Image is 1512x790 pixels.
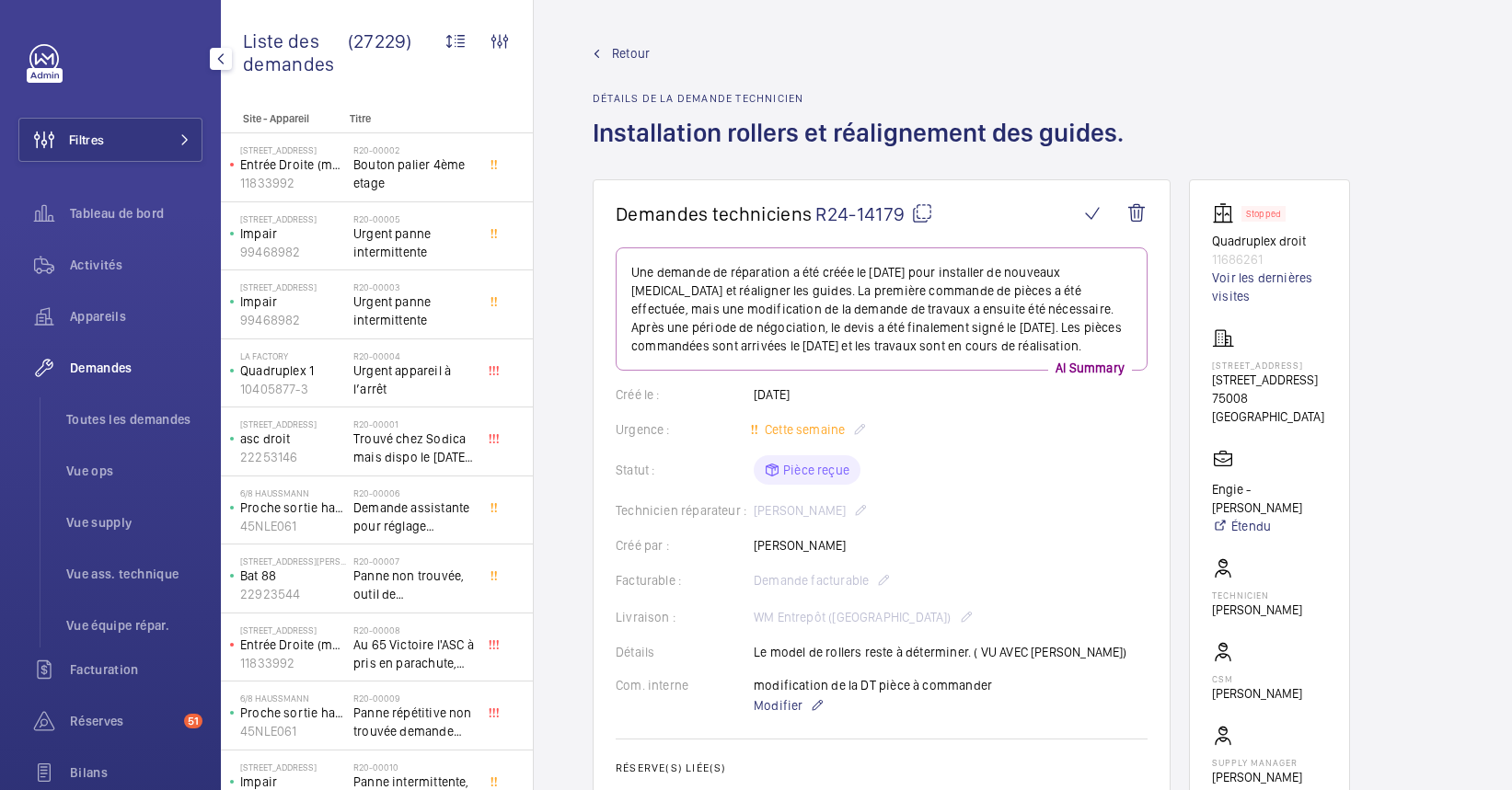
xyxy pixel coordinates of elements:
span: Panne non trouvée, outil de déverouillouge impératif pour le diagnostic [353,567,475,603]
p: [STREET_ADDRESS] [240,144,346,155]
span: Modifier [754,696,802,715]
p: 45NLE061 [240,722,346,740]
span: Tableau de bord [70,204,202,223]
p: 10405877-3 [240,380,346,398]
span: Urgent appareil à l’arrêt [353,361,475,398]
button: Filtres [18,118,202,162]
p: Proche sortie hall Pelletier [240,704,346,722]
p: AI Summary [1048,359,1132,377]
img: elevator.svg [1212,202,1241,224]
span: Vue ops [66,462,202,480]
p: Site - Appareil [221,112,342,125]
p: 6/8 Haussmann [240,693,346,704]
p: [STREET_ADDRESS] [240,213,346,224]
span: Demande assistante pour réglage d'opérateurs porte cabine double accès [353,498,475,535]
p: 22253146 [240,448,346,466]
span: Demandes techniciens [616,202,812,225]
p: [STREET_ADDRESS][PERSON_NAME] [240,555,346,567]
p: [PERSON_NAME] [1212,684,1302,703]
span: Appareils [70,307,202,326]
h2: Réserve(s) liée(s) [616,761,1148,774]
p: Proche sortie hall Pelletier [240,498,346,517]
p: 99468982 [240,311,346,329]
span: Filtres [69,131,104,149]
p: 75008 [GEOGRAPHIC_DATA] [1212,389,1327,426]
a: Étendu [1212,517,1327,535]
h2: R20-00003 [353,281,475,292]
p: asc droit [240,429,346,448]
p: La Factory [240,350,346,361]
p: Quadruplex 1 [240,361,346,380]
span: Vue équipe répar. [66,616,202,635]
p: [STREET_ADDRESS] [240,624,346,635]
span: Panne répétitive non trouvée demande assistance expert technique [353,704,475,740]
p: Entrée Droite (monte-charge) [240,155,346,174]
span: Toutes les demandes [66,410,202,429]
span: Au 65 Victoire l'ASC à pris en parachute, toutes les sécu coupé, il est au 3 ème, asc sans machin... [353,635,475,672]
p: Technicien [1212,590,1302,601]
h2: R20-00008 [353,624,475,635]
h2: R20-00001 [353,418,475,429]
p: [STREET_ADDRESS] [1212,360,1327,371]
h2: R20-00004 [353,350,475,361]
h2: R20-00006 [353,487,475,498]
p: 11833992 [240,654,346,672]
h1: Installation rollers et réalignement des guides. [593,116,1135,179]
h2: Détails de la demande technicien [593,92,1135,105]
span: Bouton palier 4ème etage [353,155,475,192]
h2: R20-00002 [353,144,475,155]
p: Engie - [PERSON_NAME] [1212,480,1327,517]
p: CSM [1212,673,1302,684]
p: [STREET_ADDRESS] [240,281,346,292]
span: Facturation [70,660,202,679]
p: Une demande de réparation a été créée le [DATE] pour installer de nouveaux [MEDICAL_DATA] et réal... [631,263,1132,355]
p: Impair [240,292,346,311]
h2: R20-00010 [353,761,475,773]
h2: R20-00005 [353,213,475,224]
p: [PERSON_NAME] [1212,601,1302,619]
span: Urgent panne intermittente [353,292,475,329]
span: Réserves [70,712,177,730]
span: Liste des demandes [243,29,348,75]
p: 11686261 [1212,250,1327,269]
span: Trouvé chez Sodica mais dispo le [DATE] [URL][DOMAIN_NAME] [353,429,475,466]
p: 6/8 Haussmann [240,487,346,498]
span: Activités [70,256,202,274]
p: [STREET_ADDRESS] [1212,371,1327,389]
a: Voir les dernières visites [1212,269,1327,305]
span: Bilans [70,763,202,782]
p: Quadruplex droit [1212,232,1327,250]
p: [STREET_ADDRESS] [240,418,346,429]
span: R24-14179 [815,202,933,225]
span: Demandes [70,359,202,377]
p: Titre [350,112,471,125]
p: 45NLE061 [240,517,346,535]
span: Vue ass. technique [66,565,202,583]
p: Stopped [1246,211,1281,217]
p: Impair [240,224,346,243]
h2: R20-00007 [353,555,475,567]
p: [STREET_ADDRESS] [240,761,346,773]
p: 22923544 [240,585,346,603]
p: Entrée Droite (monte-charge) [240,635,346,654]
p: 11833992 [240,174,346,192]
span: Vue supply [66,513,202,532]
h2: R20-00009 [353,693,475,704]
span: 51 [184,714,202,728]
p: Supply manager [1212,757,1327,768]
span: Urgent panne intermittente [353,224,475,261]
span: Retour [612,44,650,63]
p: 99468982 [240,243,346,261]
p: Bat 88 [240,567,346,585]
